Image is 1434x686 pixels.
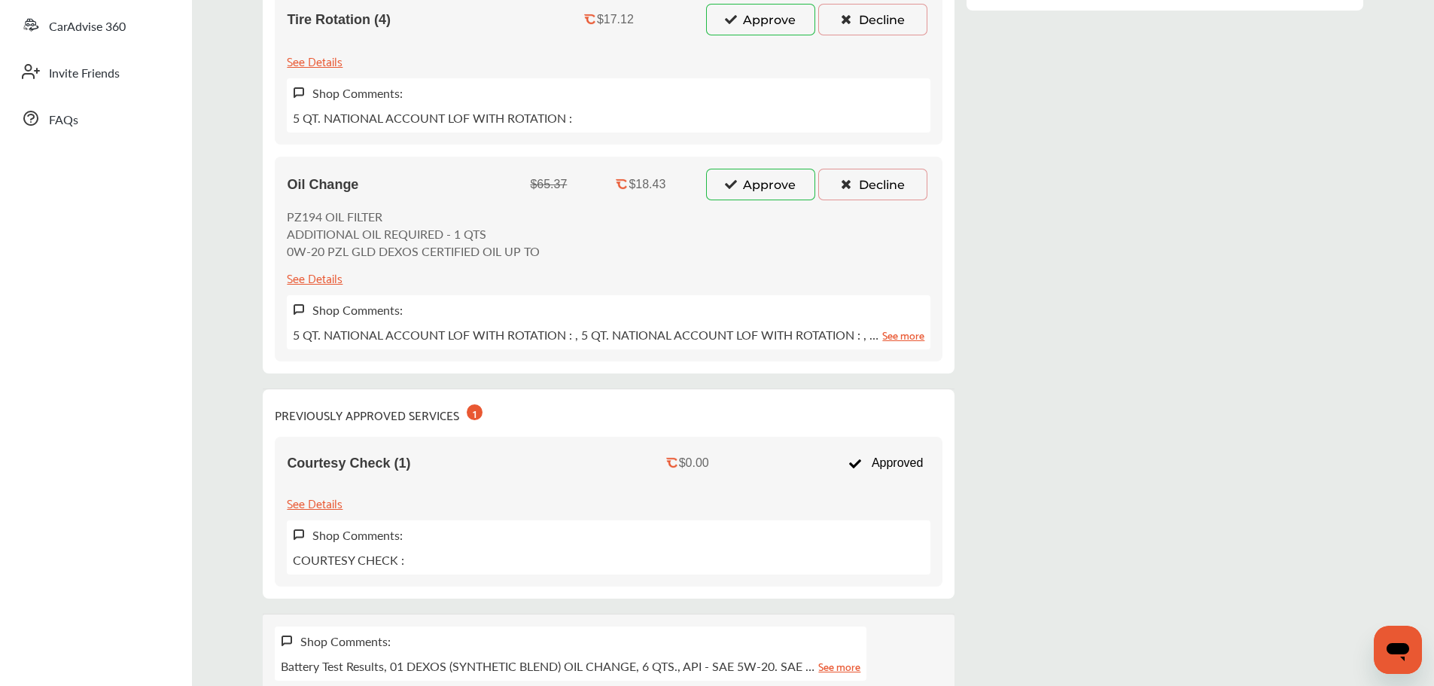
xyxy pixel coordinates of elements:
button: Approve [706,4,815,35]
a: FAQs [14,99,177,138]
div: See Details [287,267,343,288]
p: ADDITIONAL OIL REQUIRED - 1 QTS [287,225,540,242]
p: PZ194 OIL FILTER [287,208,540,225]
p: 0W-20 PZL GLD DEXOS CERTIFIED OIL UP TO [287,242,540,260]
span: Oil Change [287,177,358,193]
button: Decline [818,169,927,200]
div: $18.43 [629,178,665,191]
label: Shop Comments: [312,526,403,544]
p: COURTESY CHECK : [293,551,404,569]
img: svg+xml;base64,PHN2ZyB3aWR0aD0iMTYiIGhlaWdodD0iMTciIHZpZXdCb3g9IjAgMCAxNiAxNyIgZmlsbD0ibm9uZSIgeG... [281,635,293,648]
iframe: Button to launch messaging window [1374,626,1422,674]
div: $65.37 [530,178,567,191]
img: svg+xml;base64,PHN2ZyB3aWR0aD0iMTYiIGhlaWdodD0iMTciIHZpZXdCb3g9IjAgMCAxNiAxNyIgZmlsbD0ibm9uZSIgeG... [293,87,305,99]
p: 5 QT. NATIONAL ACCOUNT LOF WITH ROTATION : [293,109,572,127]
span: FAQs [49,111,78,130]
button: Approve [706,169,815,200]
button: Decline [818,4,927,35]
a: See more [818,657,860,675]
span: Courtesy Check (1) [287,456,410,471]
a: CarAdvise 360 [14,5,177,44]
div: $0.00 [679,456,709,470]
div: Approved [841,449,930,477]
a: Invite Friends [14,52,177,91]
span: Tire Rotation (4) [287,12,391,28]
div: Shop Comments: [300,633,391,650]
img: svg+xml;base64,PHN2ZyB3aWR0aD0iMTYiIGhlaWdodD0iMTciIHZpZXdCb3g9IjAgMCAxNiAxNyIgZmlsbD0ibm9uZSIgeG... [293,529,305,541]
span: CarAdvise 360 [49,17,126,37]
div: See Details [287,50,343,71]
label: Shop Comments: [312,301,403,319]
label: Shop Comments: [312,84,403,102]
p: Battery Test Results, 01 DEXOS (SYNTHETIC BLEND) OIL CHANGE, 6 QTS., API - SAE 5W-20. SAE … [281,657,860,675]
img: svg+xml;base64,PHN2ZyB3aWR0aD0iMTYiIGhlaWdodD0iMTciIHZpZXdCb3g9IjAgMCAxNiAxNyIgZmlsbD0ibm9uZSIgeG... [293,303,305,316]
a: See more [882,326,924,343]
div: 1 [467,404,483,420]
span: Invite Friends [49,64,120,84]
div: PREVIOUSLY APPROVED SERVICES [275,401,483,425]
div: $17.12 [597,13,634,26]
p: 5 QT. NATIONAL ACCOUNT LOF WITH ROTATION : , 5 QT. NATIONAL ACCOUNT LOF WITH ROTATION : , … [293,326,924,343]
div: See Details [287,492,343,513]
